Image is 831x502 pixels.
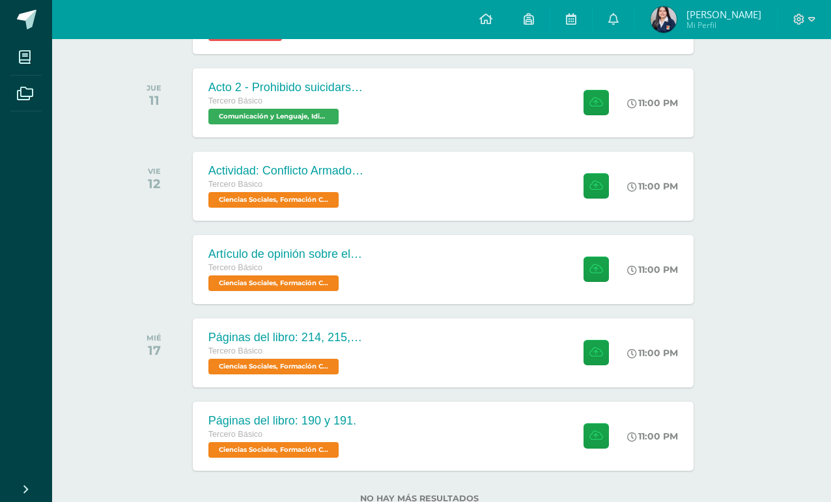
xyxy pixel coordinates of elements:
span: Ciencias Sociales, Formación Ciudadana e Interculturalidad 'A' [208,275,339,291]
span: Tercero Básico [208,430,262,439]
span: Tercero Básico [208,263,262,272]
div: 17 [147,342,162,358]
div: Acto 2 - Prohibido suicidarse en primavera [208,81,365,94]
span: [PERSON_NAME] [686,8,761,21]
div: Artículo de opinión sobre el Conflicto Armado Interno [208,247,365,261]
div: Páginas del libro: 214, 215, 216 y 217. [208,331,365,344]
div: 11:00 PM [627,347,678,359]
div: 11:00 PM [627,430,678,442]
img: 029cb0d89051cb50520ada4ff5ac0bf5.png [651,7,677,33]
span: Comunicación y Lenguaje, Idioma Español 'A' [208,109,339,124]
div: 11:00 PM [627,97,678,109]
span: Ciencias Sociales, Formación Ciudadana e Interculturalidad 'A' [208,442,339,458]
span: Tercero Básico [208,346,262,356]
div: JUE [147,83,162,92]
div: Actividad: Conflicto Armado Interno [208,164,365,178]
div: MIÉ [147,333,162,342]
div: 11 [147,92,162,108]
span: Mi Perfil [686,20,761,31]
span: Ciencias Sociales, Formación Ciudadana e Interculturalidad 'A' [208,359,339,374]
div: 12 [148,176,161,191]
span: Tercero Básico [208,180,262,189]
span: Ciencias Sociales, Formación Ciudadana e Interculturalidad 'A' [208,192,339,208]
div: VIE [148,167,161,176]
div: 11:00 PM [627,180,678,192]
div: Páginas del libro: 190 y 191. [208,414,356,428]
div: 11:00 PM [627,264,678,275]
span: Tercero Básico [208,96,262,105]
